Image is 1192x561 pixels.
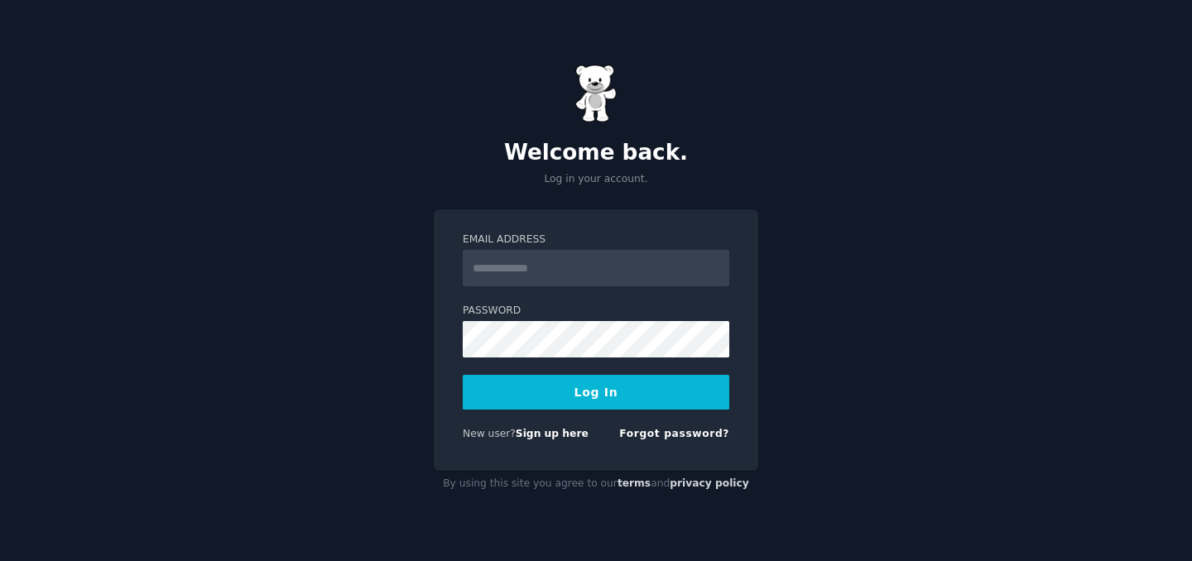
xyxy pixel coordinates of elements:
[618,477,651,489] a: terms
[434,140,758,166] h2: Welcome back.
[463,233,729,247] label: Email Address
[463,375,729,410] button: Log In
[670,477,749,489] a: privacy policy
[463,428,516,439] span: New user?
[434,471,758,497] div: By using this site you agree to our and
[463,304,729,319] label: Password
[575,65,617,122] img: Gummy Bear
[434,172,758,187] p: Log in your account.
[619,428,729,439] a: Forgot password?
[516,428,589,439] a: Sign up here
